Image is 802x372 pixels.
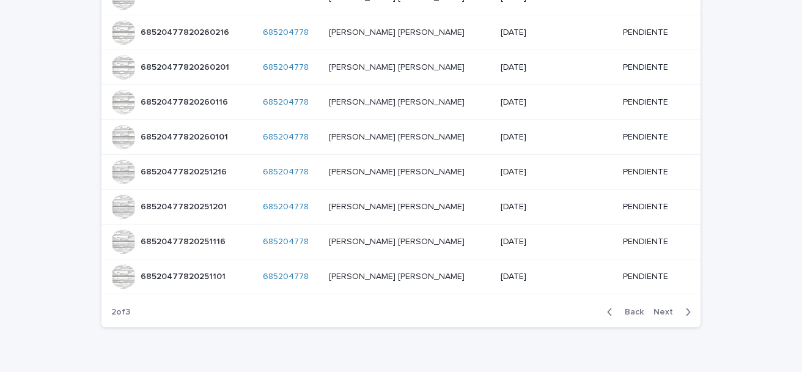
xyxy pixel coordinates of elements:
p: [DATE] [501,167,613,177]
p: [PERSON_NAME] [PERSON_NAME] [329,199,467,212]
p: 2 of 3 [101,297,140,327]
p: 68520477820251116 [141,234,228,247]
button: Back [597,307,649,318]
p: [DATE] [501,132,613,143]
p: PENDIENTE [623,28,681,38]
p: [PERSON_NAME] [PERSON_NAME] [329,95,467,108]
p: 68520477820251101 [141,269,228,282]
button: Next [649,307,701,318]
p: PENDIENTE [623,237,681,247]
tr: 6852047782026021668520477820260216 685204778 [PERSON_NAME] [PERSON_NAME][PERSON_NAME] [PERSON_NAM... [101,15,701,50]
tr: 6852047782025110168520477820251101 685204778 [PERSON_NAME] [PERSON_NAME][PERSON_NAME] [PERSON_NAM... [101,259,701,294]
tr: 6852047782026010168520477820260101 685204778 [PERSON_NAME] [PERSON_NAME][PERSON_NAME] [PERSON_NAM... [101,120,701,155]
p: [DATE] [501,237,613,247]
a: 685204778 [263,272,309,282]
p: [DATE] [501,202,613,212]
p: [PERSON_NAME] [PERSON_NAME] [329,234,467,247]
tr: 6852047782026020168520477820260201 685204778 [PERSON_NAME] [PERSON_NAME][PERSON_NAME] [PERSON_NAM... [101,50,701,85]
span: Next [653,308,680,316]
a: 685204778 [263,62,309,73]
a: 685204778 [263,97,309,108]
p: PENDIENTE [623,97,681,108]
tr: 6852047782025111668520477820251116 685204778 [PERSON_NAME] [PERSON_NAME][PERSON_NAME] [PERSON_NAM... [101,225,701,259]
a: 685204778 [263,237,309,247]
p: [DATE] [501,62,613,73]
p: PENDIENTE [623,202,681,212]
p: [PERSON_NAME] [PERSON_NAME] [329,269,467,282]
p: 68520477820251201 [141,199,229,212]
p: [DATE] [501,28,613,38]
p: [DATE] [501,272,613,282]
a: 685204778 [263,167,309,177]
p: 68520477820260116 [141,95,230,108]
p: PENDIENTE [623,132,681,143]
a: 685204778 [263,28,309,38]
p: [PERSON_NAME] [PERSON_NAME] [329,25,467,38]
tr: 6852047782026011668520477820260116 685204778 [PERSON_NAME] [PERSON_NAME][PERSON_NAME] [PERSON_NAM... [101,85,701,120]
p: PENDIENTE [623,167,681,177]
span: Back [617,308,644,316]
tr: 6852047782025120168520477820251201 685204778 [PERSON_NAME] [PERSON_NAME][PERSON_NAME] [PERSON_NAM... [101,190,701,225]
p: 68520477820260216 [141,25,232,38]
a: 685204778 [263,202,309,212]
p: [DATE] [501,97,613,108]
a: 685204778 [263,132,309,143]
p: [PERSON_NAME] [PERSON_NAME] [329,165,467,177]
p: 68520477820260101 [141,130,230,143]
p: [PERSON_NAME] [PERSON_NAME] [329,130,467,143]
p: [PERSON_NAME] [PERSON_NAME] [329,60,467,73]
tr: 6852047782025121668520477820251216 685204778 [PERSON_NAME] [PERSON_NAME][PERSON_NAME] [PERSON_NAM... [101,155,701,190]
p: 68520477820260201 [141,60,232,73]
p: PENDIENTE [623,62,681,73]
p: 68520477820251216 [141,165,229,177]
p: PENDIENTE [623,272,681,282]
